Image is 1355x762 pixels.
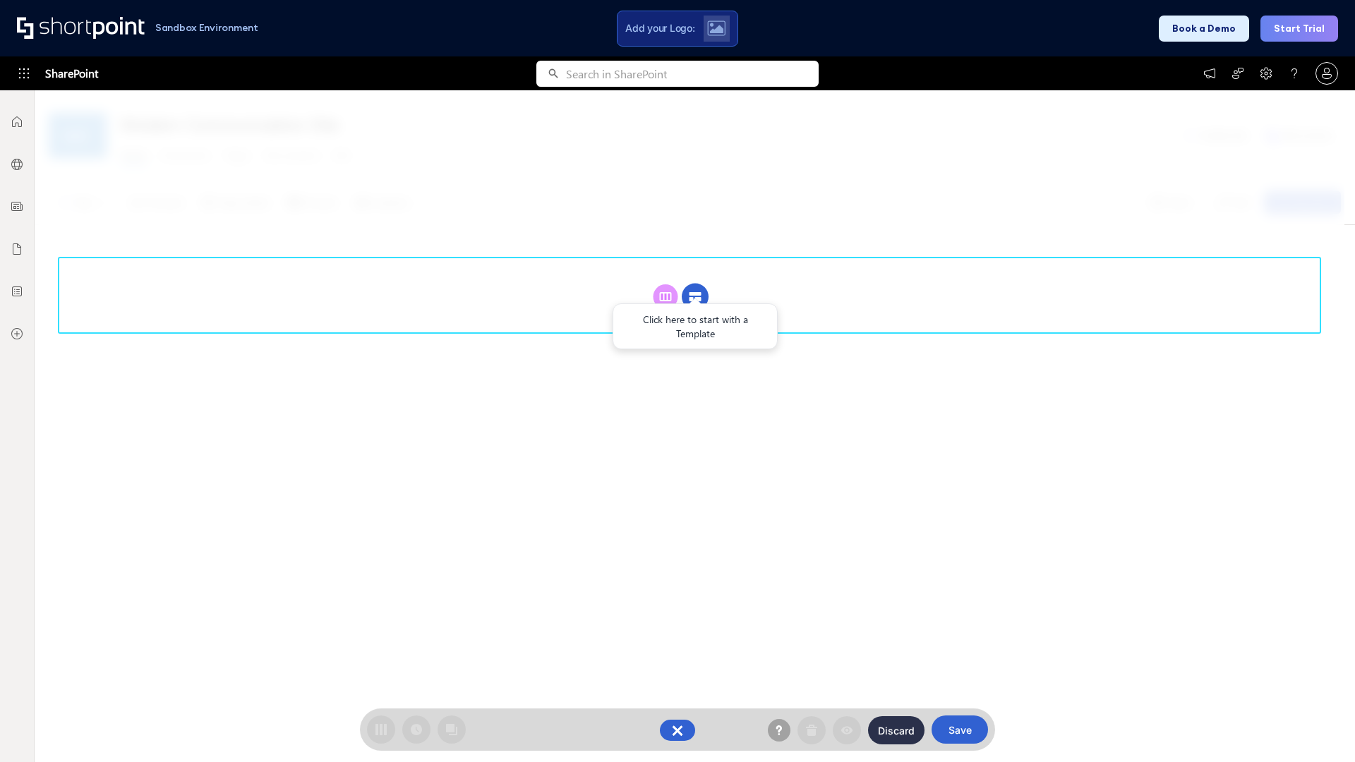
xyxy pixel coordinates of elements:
[566,61,819,87] input: Search in SharePoint
[707,20,725,36] img: Upload logo
[45,56,98,90] span: SharePoint
[932,715,988,744] button: Save
[625,22,694,35] span: Add your Logo:
[1159,16,1249,42] button: Book a Demo
[1284,694,1355,762] iframe: Chat Widget
[1260,16,1338,42] button: Start Trial
[155,24,258,32] h1: Sandbox Environment
[868,716,925,744] button: Discard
